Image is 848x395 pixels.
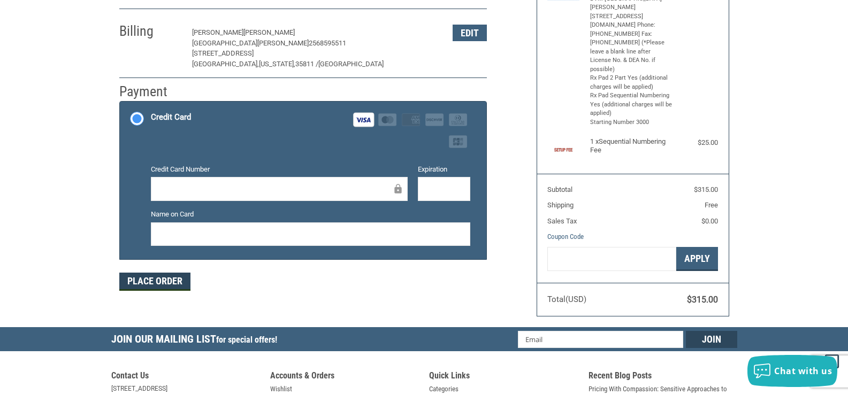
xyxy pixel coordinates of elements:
span: Sales Tax [547,217,577,225]
span: [GEOGRAPHIC_DATA] [318,60,384,68]
button: Edit [453,25,487,41]
h5: Quick Links [429,370,578,384]
span: for special offers! [216,335,277,345]
span: Total (USD) [547,295,586,304]
span: Subtotal [547,185,572,193]
h5: Join Our Mailing List [111,327,282,354]
button: Apply [676,247,718,271]
h5: Accounts & Orders [270,370,419,384]
button: Place Order [119,273,190,291]
h5: Recent Blog Posts [589,370,737,384]
span: $315.00 [694,185,718,193]
h2: Billing [119,22,182,40]
span: $0.00 [701,217,718,225]
input: Gift Certificate or Coupon Code [547,247,676,271]
a: Coupon Code [547,233,584,241]
input: Join [686,331,737,348]
h4: 1 x Sequential Numbering Fee [590,137,673,155]
span: [GEOGRAPHIC_DATA][PERSON_NAME] [192,39,309,47]
h2: Payment [119,83,182,100]
a: Wishlist [270,384,292,394]
span: Chat with us [774,365,832,377]
span: [GEOGRAPHIC_DATA], [192,60,259,68]
span: Shipping [547,201,574,209]
button: Chat with us [747,355,837,387]
span: 35811 / [295,60,318,68]
li: Starting Number 3000 [590,118,673,127]
span: [PERSON_NAME] [243,28,295,36]
a: Categories [429,384,459,394]
label: Name on Card [151,209,470,220]
label: Credit Card Number [151,164,408,175]
div: Credit Card [151,109,191,126]
span: [PERSON_NAME] [192,28,243,36]
li: Rx Pad Sequential Numbering Yes (additional charges will be applied) [590,91,673,118]
span: [US_STATE], [259,60,295,68]
span: 2568595511 [309,39,346,47]
div: $25.00 [675,137,718,148]
li: Rx Pad 2 Part Yes (additional charges will be applied) [590,74,673,91]
span: [STREET_ADDRESS] [192,49,254,57]
input: Email [518,331,683,348]
span: Free [705,201,718,209]
label: Expiration [418,164,470,175]
h5: Contact Us [111,370,260,384]
span: $315.00 [687,295,718,305]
